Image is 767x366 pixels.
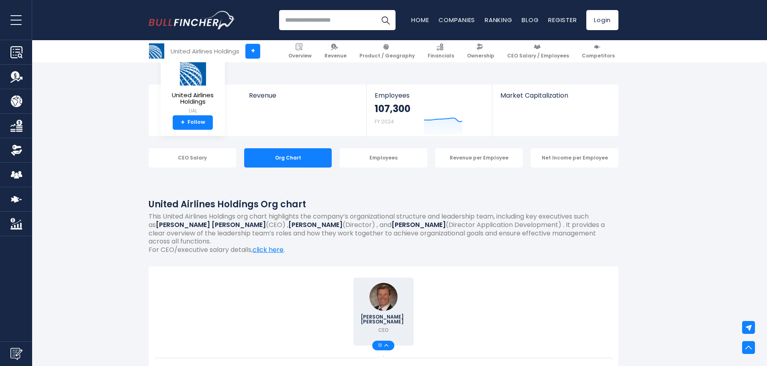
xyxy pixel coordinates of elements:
a: Register [548,16,577,24]
span: Revenue [249,92,359,99]
span: Financials [428,53,454,59]
span: Revenue [324,53,347,59]
button: Search [375,10,396,30]
strong: + [181,119,185,126]
div: United Airlines Holdings [171,47,239,56]
span: Overview [288,53,312,59]
div: CEO Salary [149,148,236,168]
a: Login [586,10,618,30]
a: Financials [424,40,458,62]
div: Net Income per Employee [531,148,618,168]
b: [PERSON_NAME] [PERSON_NAME] [156,220,266,229]
div: Revenue per Employee [435,148,523,168]
a: click here [253,245,284,254]
span: Competitors [582,53,615,59]
a: Product / Geography [356,40,418,62]
span: Employees [375,92,483,99]
a: Overview [285,40,315,62]
span: United Airlines Holdings [167,92,218,105]
span: 13 [378,344,384,348]
a: +Follow [173,115,213,130]
span: Ownership [467,53,494,59]
p: CEO [378,327,388,334]
img: J. Scott Kirby [369,283,398,311]
a: Companies [439,16,475,24]
a: CEO Salary / Employees [504,40,573,62]
a: Market Capitalization [492,84,618,113]
strong: 107,300 [375,102,410,115]
img: UAL logo [179,59,207,86]
a: Go to homepage [149,11,235,29]
img: Bullfincher logo [149,11,235,29]
a: + [245,44,260,59]
span: CEO Salary / Employees [507,53,569,59]
a: Revenue [241,84,367,113]
span: Product / Geography [359,53,415,59]
a: Employees 107,300 FY 2024 [367,84,492,136]
a: Home [411,16,429,24]
a: Ranking [485,16,512,24]
img: UAL logo [149,43,164,59]
div: Employees [340,148,427,168]
b: [PERSON_NAME] [288,220,343,229]
p: This United Airlines Holdings org chart highlights the company’s organizational structure and lea... [149,213,618,246]
span: [PERSON_NAME] [PERSON_NAME] [359,315,408,324]
a: Blog [522,16,539,24]
a: J. Scott Kirby [PERSON_NAME] [PERSON_NAME] CEO 13 [353,278,414,346]
small: UAL [167,107,218,115]
a: Ownership [463,40,498,62]
div: Org Chart [244,148,332,168]
b: [PERSON_NAME] [392,220,446,229]
small: FY 2024 [375,118,394,125]
p: For CEO/executive salary details, . [149,246,618,254]
span: Market Capitalization [500,92,610,99]
a: Competitors [578,40,618,62]
img: Ownership [10,144,22,156]
h1: United Airlines Holdings Org chart [149,198,618,211]
a: United Airlines Holdings UAL [167,59,219,115]
a: Revenue [321,40,350,62]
